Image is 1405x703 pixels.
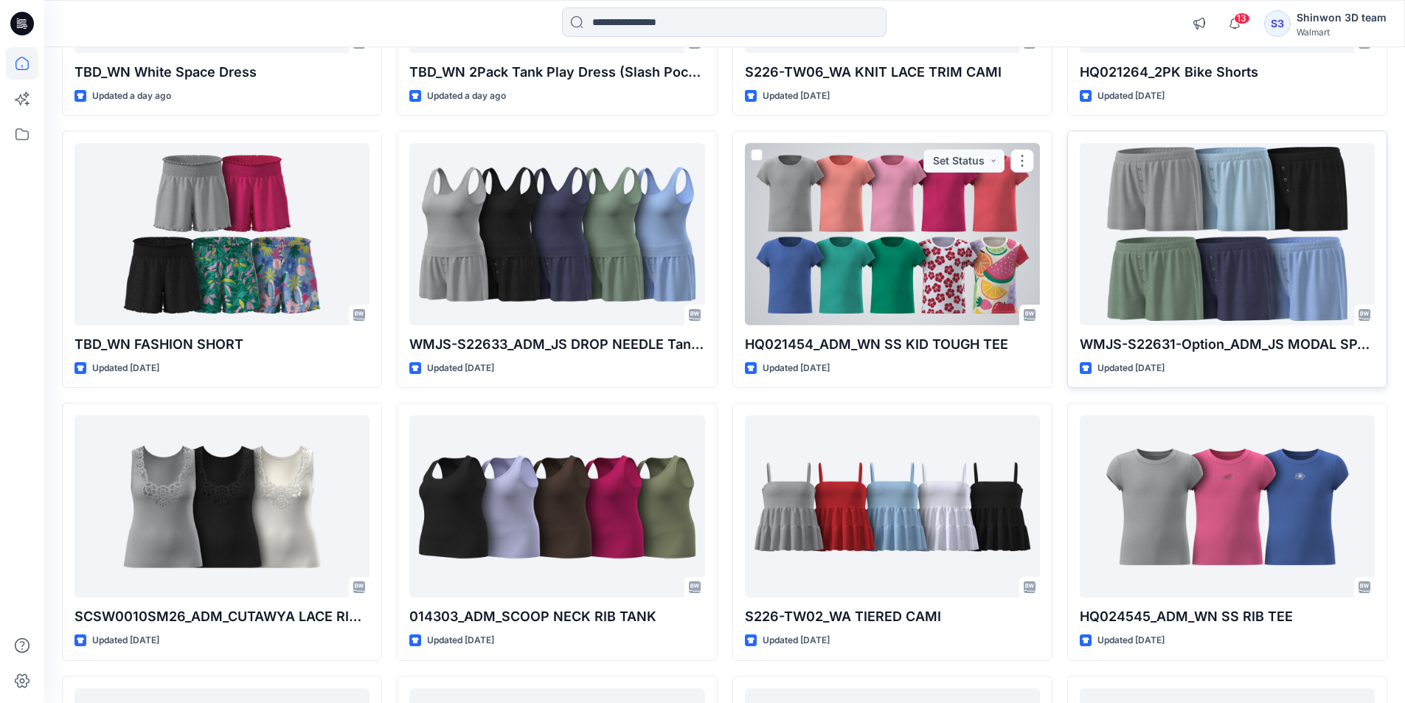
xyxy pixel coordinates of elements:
div: S3 [1264,10,1291,37]
p: Updated [DATE] [427,361,494,376]
p: Updated a day ago [92,89,171,104]
p: WMJS-S22633_ADM_JS DROP NEEDLE Tank Short Set [409,334,704,355]
p: TBD_WN FASHION SHORT [74,334,370,355]
p: Updated [DATE] [1097,633,1165,648]
p: S226-TW02_WA TIERED CAMI [745,606,1040,627]
p: TBD_WN 2Pack Tank Play Dress (Slash Pocket) [409,62,704,83]
p: WMJS-S22631-Option_ADM_JS MODAL SPAN SHORTS [1080,334,1375,355]
p: HQ021264_2PK Bike Shorts [1080,62,1375,83]
p: Updated [DATE] [763,633,830,648]
p: Updated [DATE] [1097,89,1165,104]
p: Updated [DATE] [1097,361,1165,376]
p: Updated a day ago [427,89,506,104]
p: Updated [DATE] [92,361,159,376]
a: WMJS-S22633_ADM_JS DROP NEEDLE Tank Short Set [409,143,704,325]
p: HQ024545_ADM_WN SS RIB TEE [1080,606,1375,627]
p: TBD_WN White Space Dress [74,62,370,83]
a: TBD_WN FASHION SHORT [74,143,370,325]
a: HQ024545_ADM_WN SS RIB TEE [1080,415,1375,598]
p: HQ021454_ADM_WN SS KID TOUGH TEE [745,334,1040,355]
a: 014303_ADM_SCOOP NECK RIB TANK [409,415,704,598]
p: SCSW0010SM26_ADM_CUTAWYA LACE RIB TANK [74,606,370,627]
div: Walmart [1297,27,1387,38]
a: S226-TW02_WA TIERED CAMI [745,415,1040,598]
a: SCSW0010SM26_ADM_CUTAWYA LACE RIB TANK [74,415,370,598]
div: Shinwon 3D team [1297,9,1387,27]
p: Updated [DATE] [763,361,830,376]
p: S226-TW06_WA KNIT LACE TRIM CAMI [745,62,1040,83]
a: WMJS-S22631-Option_ADM_JS MODAL SPAN SHORTS [1080,143,1375,325]
span: 13 [1234,13,1250,24]
p: 014303_ADM_SCOOP NECK RIB TANK [409,606,704,627]
p: Updated [DATE] [92,633,159,648]
p: Updated [DATE] [763,89,830,104]
p: Updated [DATE] [427,633,494,648]
a: HQ021454_ADM_WN SS KID TOUGH TEE [745,143,1040,325]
